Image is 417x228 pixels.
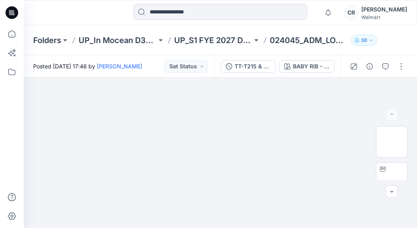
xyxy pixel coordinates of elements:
[361,36,367,45] p: 30
[361,14,407,20] div: Walmart
[221,60,276,73] button: TT-T215 & TT-B319
[174,35,252,46] a: UP_S1 FYE 2027 D34 YA TIME & True Swim InMocean
[33,35,61,46] a: Folders
[279,60,334,73] button: BABY RIB - CLASSIC RED
[344,6,358,20] div: CR
[376,129,407,154] img: Colorway 3/4 View Ghost
[361,5,407,14] div: [PERSON_NAME]
[363,60,376,73] button: Details
[351,35,377,46] button: 30
[79,35,157,46] a: UP_In Mocean D34 Time & Tru Swim
[97,63,142,70] a: [PERSON_NAME]
[293,62,329,71] div: BABY RIB - CLASSIC RED
[33,62,142,70] span: Posted [DATE] 17:46 by
[235,62,271,71] div: TT-T215 & TT-B319
[270,35,348,46] p: 024045_ADM_LOW RISE SCOOP BOTTOM MID LEG BIKINI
